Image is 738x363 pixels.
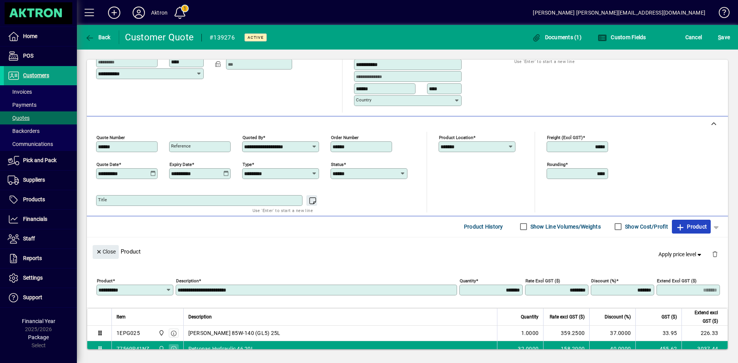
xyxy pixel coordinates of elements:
div: 359.2500 [548,329,585,337]
span: POS [23,53,33,59]
a: Support [4,288,77,307]
span: S [718,34,721,40]
a: Reports [4,249,77,268]
mat-hint: Use 'Enter' to start a new line [514,57,575,66]
app-page-header-button: Close [91,248,121,255]
mat-label: Product [97,278,113,283]
span: GST ($) [662,313,677,321]
td: 33.95 [635,326,681,341]
span: Rate excl GST ($) [550,313,585,321]
span: Financials [23,216,47,222]
a: Quotes [4,111,77,124]
a: Products [4,190,77,209]
button: Product History [461,220,506,234]
button: Add [102,6,126,20]
span: Description [188,313,212,321]
span: [PERSON_NAME] 85W-140 (GL5) 25L [188,329,281,337]
div: 77569P41NZ [116,345,150,353]
a: Communications [4,138,77,151]
span: Support [23,294,42,300]
span: Products [23,196,45,202]
div: [PERSON_NAME] [PERSON_NAME][EMAIL_ADDRESS][DOMAIN_NAME] [533,7,705,19]
a: Home [4,27,77,46]
label: Show Cost/Profit [623,223,668,230]
span: Close [96,245,116,258]
span: ave [718,31,730,43]
span: Apply price level [658,250,703,259]
div: Aktron [151,7,168,19]
mat-label: Type [243,161,252,167]
td: 226.33 [681,326,728,341]
mat-label: Rounding [547,161,565,167]
span: 32.0000 [518,345,539,353]
td: 455.62 [635,341,681,356]
a: Financials [4,210,77,229]
button: Apply price level [655,247,706,261]
button: Close [93,245,119,259]
mat-label: Expiry date [170,161,192,167]
mat-label: Rate excl GST ($) [525,278,560,283]
button: Cancel [683,30,704,44]
span: Invoices [8,89,32,95]
span: Cancel [685,31,702,43]
span: Back [85,34,111,40]
span: Central [156,345,165,353]
mat-label: Quoted by [243,134,263,140]
a: Pick and Pack [4,151,77,170]
span: Customers [23,72,49,78]
span: Home [23,33,37,39]
mat-label: Quantity [460,278,476,283]
span: Financial Year [22,318,55,324]
button: Back [83,30,113,44]
mat-label: Extend excl GST ($) [657,278,696,283]
mat-label: Status [331,161,344,167]
div: #139276 [209,31,235,44]
span: Quantity [521,313,539,321]
span: Package [28,334,49,340]
mat-label: Quote date [96,161,119,167]
button: Profile [126,6,151,20]
td: 40.0000 [589,341,635,356]
span: Central [156,329,165,337]
a: Backorders [4,124,77,138]
mat-label: Quote number [96,134,125,140]
a: Staff [4,229,77,249]
div: Product [87,237,728,265]
span: Item [116,313,126,321]
div: Customer Quote [125,31,194,43]
a: Knowledge Base [713,2,728,27]
label: Show Line Volumes/Weights [529,223,601,230]
button: Custom Fields [596,30,648,44]
a: Payments [4,98,77,111]
span: Reports [23,255,42,261]
button: Delete [706,245,724,264]
div: 1EPG025 [116,329,140,337]
td: 3037.44 [681,341,728,356]
span: 1.0000 [521,329,539,337]
mat-hint: Use 'Enter' to start a new line [253,206,313,215]
span: Active [248,35,264,40]
button: Save [716,30,732,44]
mat-label: Description [176,278,199,283]
a: Settings [4,269,77,288]
mat-label: Discount (%) [591,278,616,283]
span: Settings [23,275,43,281]
span: Discount (%) [605,313,631,321]
button: Documents (1) [530,30,583,44]
mat-label: Title [98,197,107,202]
button: Product [672,220,711,234]
a: POS [4,46,77,66]
app-page-header-button: Delete [706,250,724,257]
span: Documents (1) [532,34,582,40]
span: Pick and Pack [23,157,57,163]
mat-label: Country [356,97,371,103]
span: Backorders [8,128,40,134]
mat-label: Order number [331,134,359,140]
mat-label: Freight (excl GST) [547,134,583,140]
span: Staff [23,235,35,242]
span: Product [676,220,707,233]
span: Custom Fields [598,34,646,40]
span: Product History [464,220,503,233]
span: Quotes [8,115,30,121]
mat-label: Reference [171,143,191,149]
